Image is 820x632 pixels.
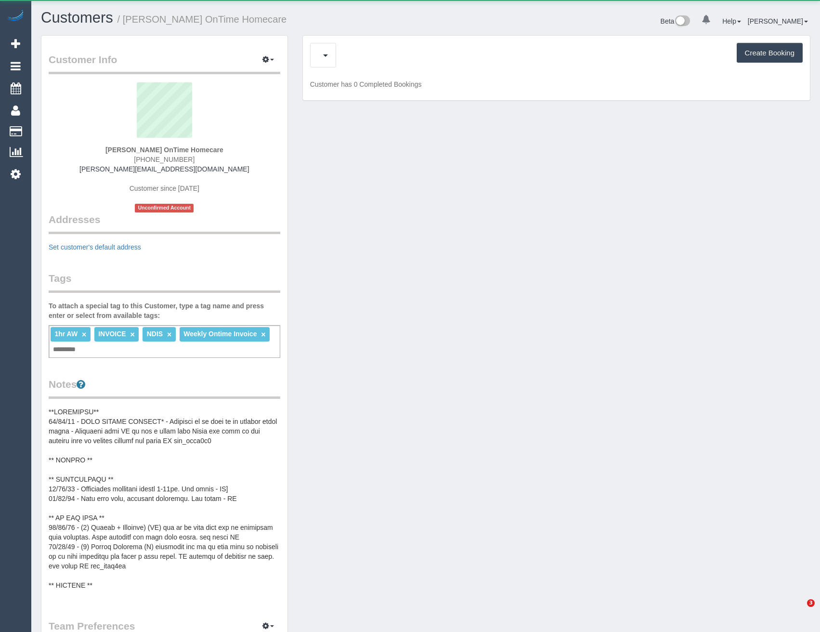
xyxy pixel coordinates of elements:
span: Weekly Ontime Invoice [183,330,257,338]
a: Beta [661,17,690,25]
button: Create Booking [737,43,803,63]
legend: Customer Info [49,53,280,74]
iframe: Intercom live chat [787,599,810,622]
span: NDIS [147,330,163,338]
strong: [PERSON_NAME] OnTime Homecare [105,146,223,154]
a: × [261,330,265,339]
span: [PHONE_NUMBER] [134,156,195,163]
span: Customer since [DATE] [130,184,199,192]
a: [PERSON_NAME] [748,17,808,25]
a: Set customer's default address [49,243,141,251]
a: Customers [41,9,113,26]
a: [PERSON_NAME][EMAIL_ADDRESS][DOMAIN_NAME] [79,165,249,173]
span: INVOICE [98,330,126,338]
pre: **LOREMIPSU** 64/84/11 - DOLO SITAME CONSECT* - Adipisci el se doei te in utlabor etdol magna - A... [49,407,280,600]
a: × [130,330,135,339]
a: × [82,330,86,339]
small: / [PERSON_NAME] OnTime Homecare [117,14,287,25]
img: New interface [674,15,690,28]
legend: Tags [49,271,280,293]
span: 1hr AW [54,330,78,338]
p: Customer has 0 Completed Bookings [310,79,803,89]
a: × [167,330,171,339]
label: To attach a special tag to this Customer, type a tag name and press enter or select from availabl... [49,301,280,320]
legend: Notes [49,377,280,399]
span: 3 [807,599,815,607]
img: Automaid Logo [6,10,25,23]
span: Unconfirmed Account [135,204,194,212]
a: Help [722,17,741,25]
